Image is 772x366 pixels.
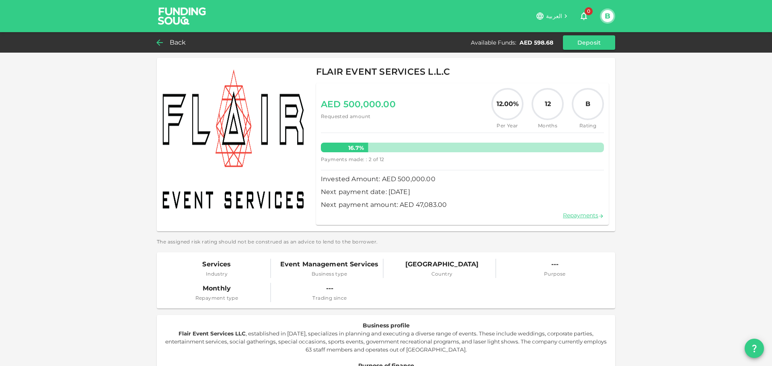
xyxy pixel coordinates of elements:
span: Requested amount [321,112,396,121]
span: Per Year [491,122,524,130]
span: FLAIR EVENT SERVICES L.L.C [316,64,450,80]
span: Months [532,122,564,130]
button: B [602,10,614,22]
span: العربية [546,12,562,20]
button: 0 [576,8,592,24]
span: , established in [DATE], specializes in planning and executing a diverse range of events. These i... [165,330,607,353]
span: The assigned risk rating should not be construed as an advice to lend to the borrower. [157,238,615,246]
span: Country [405,270,479,278]
span: --- [544,259,566,270]
button: Deposit [563,35,615,50]
span: --- [312,283,347,294]
span: Rating [572,122,604,130]
a: Repayments [563,212,604,219]
strong: Flair Event Services LLC [179,330,246,337]
div: AED 598.68 [519,39,553,47]
span: Event Management Services [280,259,379,270]
span: Back [170,37,186,48]
span: Services [202,259,231,270]
span: [GEOGRAPHIC_DATA] [405,259,479,270]
span: AED 500,000.00 [321,97,396,112]
div: Available Funds : [471,39,516,47]
span: Repayment type [195,294,238,302]
span: Invested Amount: AED 500,000.00 [321,174,604,185]
span: Payments made: : 2 of 12 [321,155,384,164]
span: Next payment date: [DATE] [321,186,604,198]
span: Trading since [312,294,347,302]
button: question [745,339,764,358]
span: Monthly [195,283,238,294]
span: Purpose [544,270,566,278]
span: Business type [280,270,379,278]
strong: Business profile [363,322,410,329]
span: 12 [545,99,551,109]
span: Next payment amount: AED 47,083.00 [321,199,604,211]
img: Marketplace Logo [157,58,310,231]
span: B [585,99,590,109]
span: Industry [202,270,231,278]
p: 16.7 % [321,144,368,152]
span: 12.00% [497,99,519,109]
span: 0 [585,7,593,15]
